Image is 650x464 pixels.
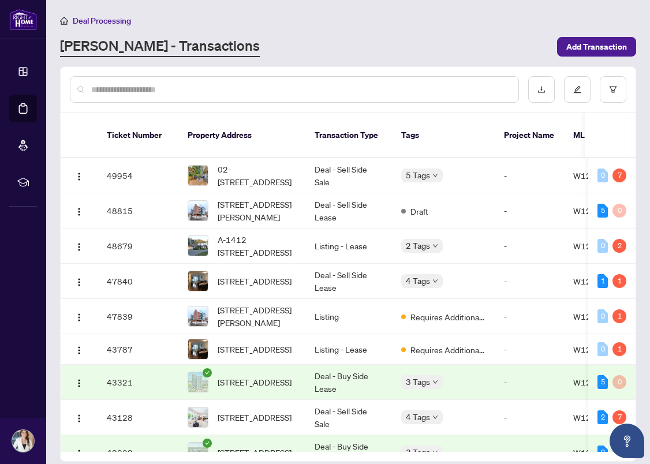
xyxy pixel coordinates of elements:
th: Property Address [178,113,305,158]
img: thumbnail-img [188,372,208,392]
span: 5 Tags [406,169,430,182]
td: - [495,158,564,193]
span: 4 Tags [406,410,430,424]
button: Logo [70,166,88,185]
div: 7 [612,410,626,424]
img: thumbnail-img [188,306,208,326]
button: Logo [70,408,88,426]
button: Logo [70,443,88,462]
span: [STREET_ADDRESS] [218,376,292,388]
img: Logo [74,278,84,287]
td: Deal - Sell Side Lease [305,264,392,299]
span: W12303059 [573,241,622,251]
span: W12271983 [573,276,622,286]
span: W12250447 [573,412,622,422]
td: - [495,299,564,334]
span: download [537,85,546,93]
span: [STREET_ADDRESS] [218,275,292,287]
span: down [432,450,438,455]
span: 4 Tags [406,274,430,287]
th: Ticket Number [98,113,178,158]
img: Profile Icon [12,430,34,452]
img: Logo [74,242,84,252]
div: 1 [612,274,626,288]
span: [STREET_ADDRESS][PERSON_NAME] [218,304,296,329]
div: 2 [597,410,608,424]
td: 47839 [98,299,178,334]
td: - [495,334,564,365]
td: - [495,229,564,264]
img: Logo [74,449,84,458]
span: check-circle [203,368,212,377]
span: down [432,243,438,249]
th: Transaction Type [305,113,392,158]
div: 2 [612,239,626,253]
span: down [432,379,438,385]
td: 47840 [98,264,178,299]
img: thumbnail-img [188,271,208,291]
td: Listing - Lease [305,229,392,264]
div: 1 [597,274,608,288]
img: Logo [74,414,84,423]
div: 0 [612,375,626,389]
td: Listing - Lease [305,334,392,365]
td: 48679 [98,229,178,264]
span: W12321281 [573,205,622,216]
span: Requires Additional Docs [410,310,485,323]
span: down [432,173,438,178]
button: Logo [70,237,88,255]
span: edit [573,85,581,93]
a: [PERSON_NAME] - Transactions [60,36,260,57]
img: Logo [74,207,84,216]
th: MLS # [564,113,633,158]
img: thumbnail-img [188,166,208,185]
td: - [495,264,564,299]
div: 0 [597,342,608,356]
div: 5 [597,204,608,218]
td: Deal - Sell Side Sale [305,158,392,193]
span: [STREET_ADDRESS][PERSON_NAME] [218,198,296,223]
td: - [495,400,564,435]
img: Logo [74,346,84,355]
td: Deal - Sell Side Sale [305,400,392,435]
button: Logo [70,340,88,358]
span: Add Transaction [566,38,627,56]
span: W12251150 [573,170,622,181]
button: Logo [70,373,88,391]
div: 0 [597,309,608,323]
span: Requires Additional Docs [410,343,485,356]
button: edit [564,76,591,103]
span: [STREET_ADDRESS] [218,411,292,424]
span: 2 Tags [406,239,430,252]
span: down [432,414,438,420]
img: logo [9,9,37,30]
div: 2 [597,446,608,459]
th: Tags [392,113,495,158]
span: [STREET_ADDRESS] [218,446,292,459]
span: 02-[STREET_ADDRESS] [218,163,296,188]
button: Logo [70,201,88,220]
td: Deal - Sell Side Lease [305,193,392,229]
th: Project Name [495,113,564,158]
img: thumbnail-img [188,443,208,462]
div: 0 [597,239,608,253]
button: Add Transaction [557,37,636,57]
img: Logo [74,313,84,322]
img: thumbnail-img [188,201,208,220]
button: filter [600,76,626,103]
span: home [60,17,68,25]
img: thumbnail-img [188,407,208,427]
button: Open asap [610,424,644,458]
span: [STREET_ADDRESS] [218,343,292,356]
button: Logo [70,307,88,325]
button: Logo [70,272,88,290]
td: 43787 [98,334,178,365]
td: Deal - Buy Side Lease [305,365,392,400]
span: W12128044 [573,447,622,458]
span: A-1412 [STREET_ADDRESS] [218,233,296,259]
span: 3 Tags [406,375,430,388]
img: Logo [74,172,84,181]
span: W12249310 [573,377,622,387]
span: W12271983 [573,344,622,354]
div: 7 [612,169,626,182]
